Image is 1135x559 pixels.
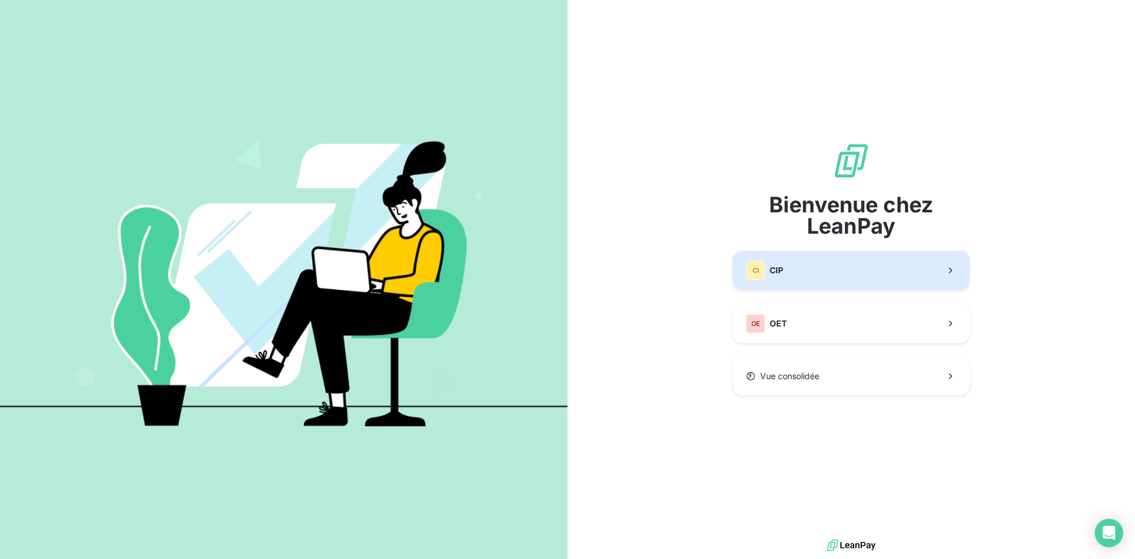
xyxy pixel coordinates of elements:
button: OEOET [733,304,969,343]
div: Open Intercom Messenger [1095,519,1123,547]
span: Bienvenue chez LeanPay [733,194,969,237]
span: CIP [770,264,783,276]
button: CICIP [733,251,969,290]
span: OET [770,318,787,329]
div: OE [746,314,765,333]
img: logo [827,537,875,554]
div: CI [746,261,765,280]
button: Vue consolidée [733,357,969,395]
span: Vue consolidée [760,370,819,382]
img: logo sigle [832,142,870,180]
